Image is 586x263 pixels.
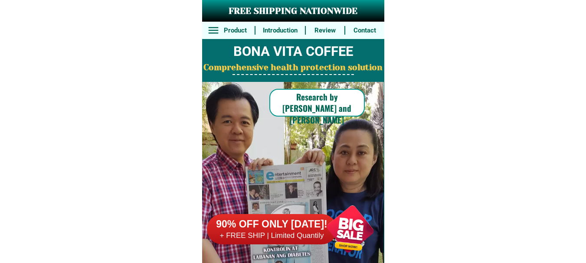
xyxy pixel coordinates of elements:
[350,26,380,36] h6: Contact
[202,42,384,62] h2: BONA VITA COFFEE
[311,26,340,36] h6: Review
[269,91,365,126] h6: Research by [PERSON_NAME] and [PERSON_NAME]
[202,62,384,74] h2: Comprehensive health protection solution
[220,26,250,36] h6: Product
[207,218,337,231] h6: 90% OFF ONLY [DATE]!
[207,231,337,240] h6: + FREE SHIP | Limited Quantily
[260,26,300,36] h6: Introduction
[202,5,384,18] h3: FREE SHIPPING NATIONWIDE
